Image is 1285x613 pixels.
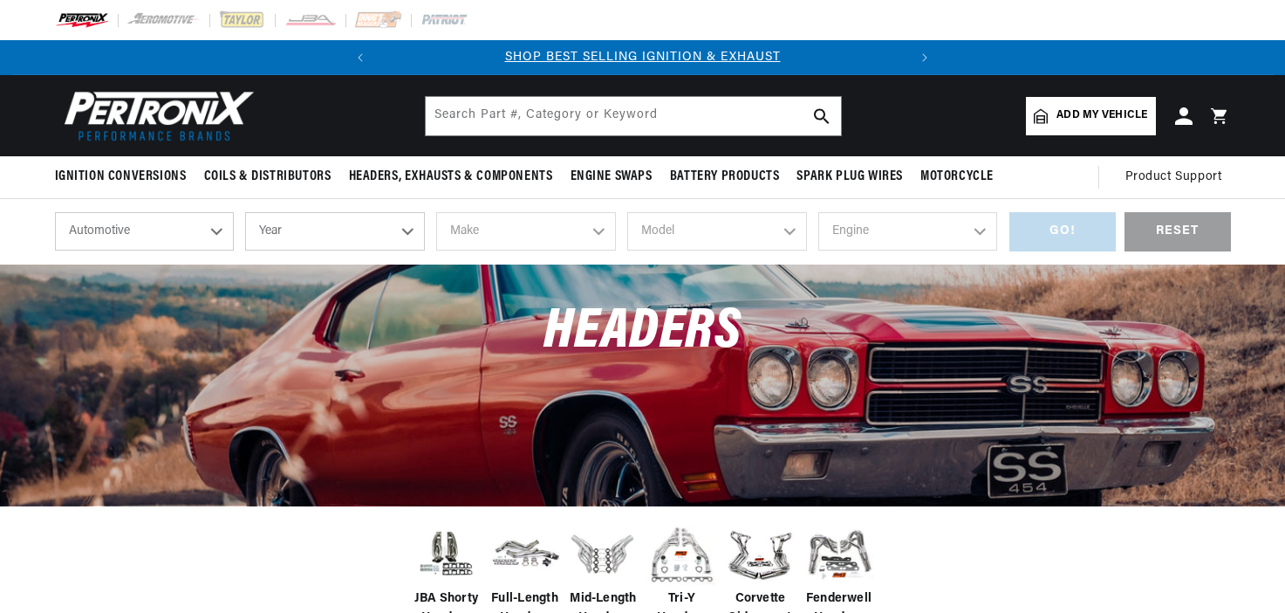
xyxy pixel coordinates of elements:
summary: Motorcycle [912,156,1002,197]
summary: Coils & Distributors [195,156,340,197]
slideshow-component: Translation missing: en.sections.announcements.announcement_bar [11,40,1275,75]
img: Fenderwell Headers [804,520,874,589]
img: Mid-Length Headers [569,520,639,589]
span: Coils & Distributors [204,168,332,186]
summary: Ignition Conversions [55,156,195,197]
button: Translation missing: en.sections.announcements.previous_announcement [343,40,378,75]
input: Search Part #, Category or Keyword [426,97,841,135]
span: Battery Products [670,168,780,186]
select: Year [245,212,425,251]
select: Model [627,212,807,251]
a: Add my vehicle [1026,97,1155,135]
select: Engine [818,212,998,251]
span: Headers, Exhausts & Components [349,168,553,186]
img: Pertronix [55,86,256,146]
summary: Spark Plug Wires [788,156,912,197]
summary: Headers, Exhausts & Components [340,156,562,197]
select: Make [436,212,616,251]
span: Headers [543,304,741,361]
div: Announcement [378,48,907,67]
button: search button [803,97,841,135]
a: SHOP BEST SELLING IGNITION & EXHAUST [505,51,781,64]
img: Tri-Y Headers [647,520,717,589]
span: Motorcycle [920,168,994,186]
span: Spark Plug Wires [796,168,903,186]
span: Product Support [1125,168,1222,187]
summary: Engine Swaps [562,156,661,197]
span: Engine Swaps [571,168,653,186]
select: Ride Type [55,212,235,251]
span: Add my vehicle [1056,107,1147,124]
summary: Battery Products [661,156,789,197]
img: Corvette Sidemount Headers [726,520,796,589]
div: 1 of 2 [378,48,907,67]
img: JBA Shorty Headers [412,525,482,583]
span: Ignition Conversions [55,168,187,186]
button: Translation missing: en.sections.announcements.next_announcement [907,40,942,75]
img: Full-Length Headers [490,527,560,582]
div: RESET [1124,212,1231,251]
summary: Product Support [1125,156,1231,198]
